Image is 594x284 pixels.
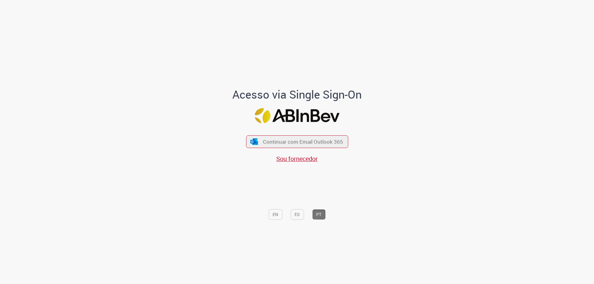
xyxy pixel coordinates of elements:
button: ES [291,209,304,220]
h1: Acesso via Single Sign-On [211,88,383,101]
span: Continuar com Email Outlook 365 [263,138,343,145]
button: EN [269,209,282,220]
button: PT [312,209,325,220]
button: ícone Azure/Microsoft 360 Continuar com Email Outlook 365 [246,135,348,148]
img: ícone Azure/Microsoft 360 [250,138,259,145]
a: Sou fornecedor [276,155,318,163]
img: Logo ABInBev [255,108,339,123]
